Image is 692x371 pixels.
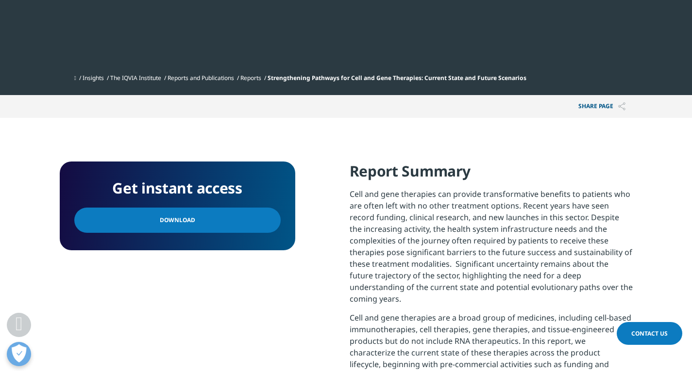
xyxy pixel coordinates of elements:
p: Cell and gene therapies can provide transformative benefits to patients who are often left with n... [350,188,633,312]
h4: Report Summary [350,161,633,188]
a: Download [74,208,281,233]
img: Share PAGE [618,102,625,111]
p: Share PAGE [571,95,633,118]
span: Download [160,215,195,226]
h4: Get instant access [74,176,281,200]
span: Contact Us [631,329,668,338]
a: Reports and Publications [168,74,234,82]
button: Open Preferences [7,342,31,366]
span: Strengthening Pathways for Cell and Gene Therapies: Current State and Future Scenarios [268,74,526,82]
button: Share PAGEShare PAGE [571,95,633,118]
a: Insights [83,74,104,82]
a: Contact Us [617,322,682,345]
a: Reports [240,74,261,82]
a: The IQVIA Institute [110,74,161,82]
